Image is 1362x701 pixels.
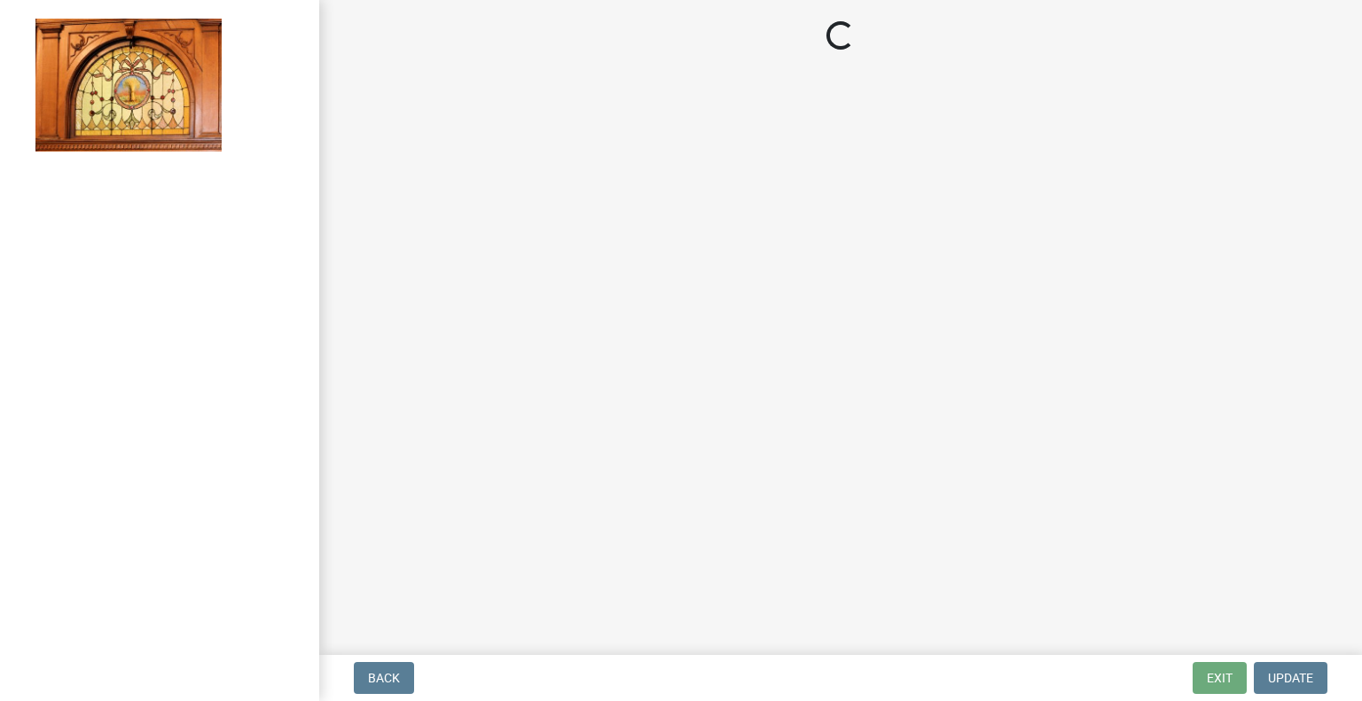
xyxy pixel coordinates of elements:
button: Update [1254,662,1327,694]
span: Update [1268,671,1313,685]
span: Back [368,671,400,685]
img: Jasper County, Indiana [35,19,222,152]
button: Back [354,662,414,694]
button: Exit [1193,662,1247,694]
